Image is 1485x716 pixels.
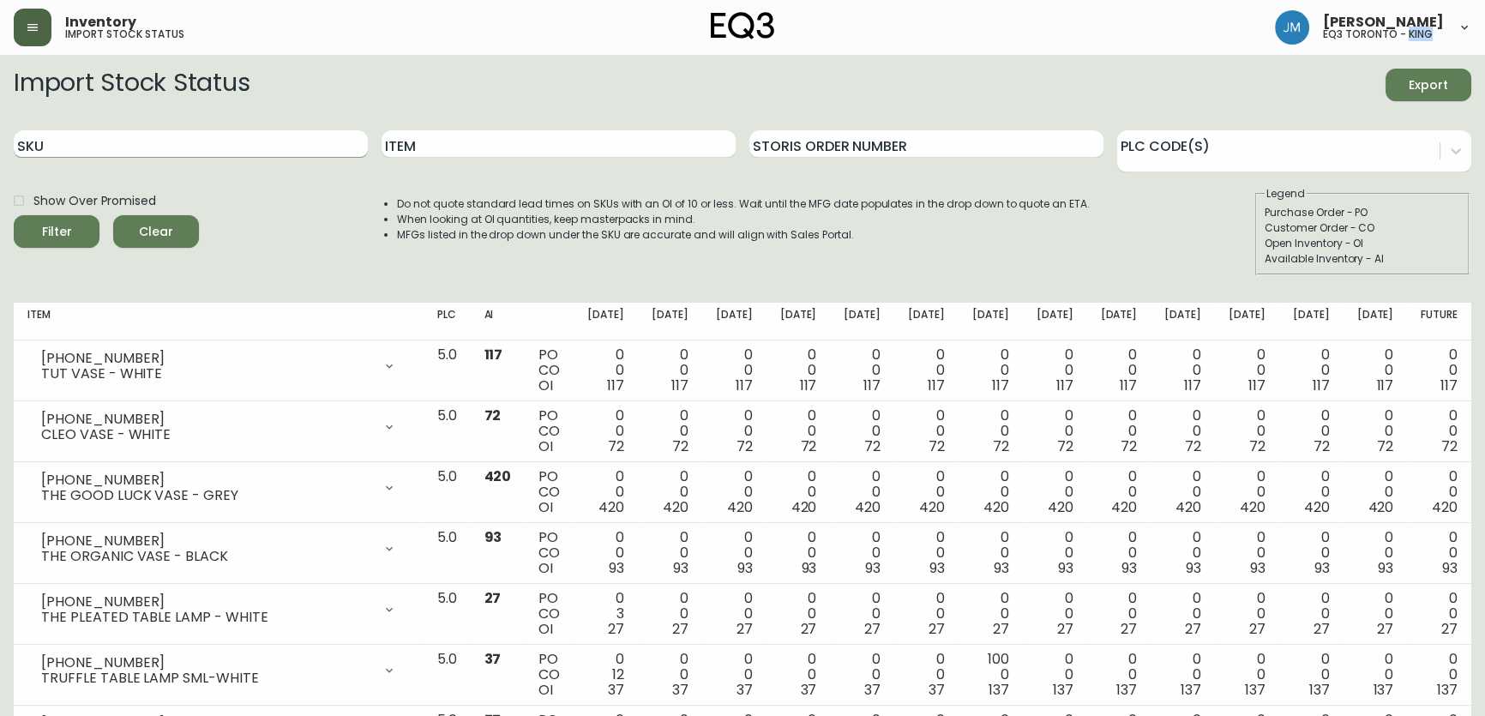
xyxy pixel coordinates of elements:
[1164,408,1201,454] div: 0 0
[652,530,688,576] div: 0 0
[41,351,372,366] div: [PHONE_NUMBER]
[41,610,372,625] div: THE PLEATED TABLE LAMP - WHITE
[864,619,881,639] span: 27
[27,347,410,385] div: [PHONE_NUMBER]TUT VASE - WHITE
[908,408,945,454] div: 0 0
[1185,436,1201,456] span: 72
[14,215,99,248] button: Filter
[484,406,501,425] span: 72
[41,594,372,610] div: [PHONE_NUMBER]
[716,652,753,698] div: 0 0
[538,652,560,698] div: PO CO
[424,523,471,584] td: 5.0
[538,347,560,394] div: PO CO
[1421,652,1458,698] div: 0 0
[928,376,945,395] span: 117
[27,530,410,568] div: [PHONE_NUMBER]THE ORGANIC VASE - BLACK
[1441,436,1458,456] span: 72
[1175,497,1201,517] span: 420
[1121,619,1137,639] span: 27
[1437,680,1458,700] span: 137
[470,303,525,340] th: AI
[608,436,624,456] span: 72
[791,497,816,517] span: 420
[538,591,560,637] div: PO CO
[42,221,72,243] div: Filter
[908,347,945,394] div: 0 0
[716,591,753,637] div: 0 0
[711,12,774,39] img: logo
[538,469,560,515] div: PO CO
[41,671,372,686] div: TRUFFLE TABLE LAMP SML-WHITE
[780,591,817,637] div: 0 0
[1100,530,1137,576] div: 0 0
[27,652,410,689] div: [PHONE_NUMBER]TRUFFLE TABLE LAMP SML-WHITE
[484,527,502,547] span: 93
[1323,15,1444,29] span: [PERSON_NAME]
[972,408,1009,454] div: 0 0
[844,591,881,637] div: 0 0
[424,303,471,340] th: PLC
[1100,469,1137,515] div: 0 0
[1378,558,1393,578] span: 93
[587,652,624,698] div: 0 12
[780,408,817,454] div: 0 0
[780,652,817,698] div: 0 0
[1279,303,1344,340] th: [DATE]
[992,376,1009,395] span: 117
[1037,408,1073,454] div: 0 0
[989,680,1009,700] span: 137
[1037,591,1073,637] div: 0 0
[1421,591,1458,637] div: 0 0
[908,469,945,515] div: 0 0
[736,376,753,395] span: 117
[538,376,553,395] span: OI
[1376,376,1393,395] span: 117
[727,497,753,517] span: 420
[14,303,424,340] th: Item
[1293,530,1330,576] div: 0 0
[1275,10,1309,45] img: b88646003a19a9f750de19192e969c24
[864,436,881,456] span: 72
[1377,436,1393,456] span: 72
[538,436,553,456] span: OI
[972,347,1009,394] div: 0 0
[41,655,372,671] div: [PHONE_NUMBER]
[41,472,372,488] div: [PHONE_NUMBER]
[41,549,372,564] div: THE ORGANIC VASE - BLACK
[1356,408,1393,454] div: 0 0
[716,530,753,576] div: 0 0
[598,497,624,517] span: 420
[929,680,945,700] span: 37
[65,29,184,39] h5: import stock status
[1386,69,1471,101] button: Export
[1356,591,1393,637] div: 0 0
[737,558,753,578] span: 93
[1100,347,1137,394] div: 0 0
[908,530,945,576] div: 0 0
[1442,558,1458,578] span: 93
[919,497,945,517] span: 420
[1356,469,1393,515] div: 0 0
[587,469,624,515] div: 0 0
[538,558,553,578] span: OI
[587,347,624,394] div: 0 0
[1249,619,1266,639] span: 27
[1037,530,1073,576] div: 0 0
[1314,558,1330,578] span: 93
[397,227,1090,243] li: MFGs listed in the drop down under the SKU are accurate and will align with Sales Portal.
[801,558,816,578] span: 93
[1100,652,1137,698] div: 0 0
[716,469,753,515] div: 0 0
[1229,347,1266,394] div: 0 0
[1421,408,1458,454] div: 0 0
[41,427,372,442] div: CLEO VASE - WHITE
[587,591,624,637] div: 0 3
[1421,347,1458,394] div: 0 0
[983,497,1009,517] span: 420
[894,303,959,340] th: [DATE]
[1164,530,1201,576] div: 0 0
[844,530,881,576] div: 0 0
[27,469,410,507] div: [PHONE_NUMBER]THE GOOD LUCK VASE - GREY
[65,15,136,29] span: Inventory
